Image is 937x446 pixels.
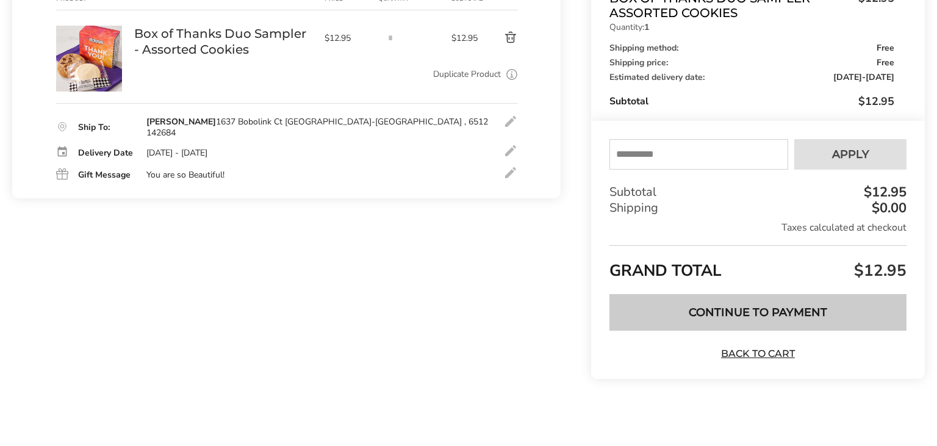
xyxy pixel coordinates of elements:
[833,71,862,83] span: [DATE]
[609,59,894,67] div: Shipping price:
[832,149,869,160] span: Apply
[877,59,894,67] span: Free
[869,201,906,215] div: $0.00
[134,26,312,57] a: Box of Thanks Duo Sampler - Assorted Cookies
[877,44,894,52] span: Free
[858,94,894,109] span: $12.95
[56,26,122,92] img: Box of Thanks Duo Sampler - Assorted Cookies
[794,139,906,170] button: Apply
[56,25,122,37] a: Box of Thanks Duo Sampler - Assorted Cookies
[482,31,518,45] button: Delete product
[609,23,894,32] p: Quantity:
[78,123,134,132] div: Ship To:
[609,44,894,52] div: Shipping method:
[146,148,207,159] div: [DATE] - [DATE]
[833,73,894,82] span: -
[609,94,894,109] div: Subtotal
[146,116,216,128] strong: [PERSON_NAME]
[609,294,906,331] button: Continue to Payment
[861,185,906,199] div: $12.95
[866,71,894,83] span: [DATE]
[644,21,649,33] strong: 1
[609,245,906,285] div: GRAND TOTAL
[609,200,906,216] div: Shipping
[433,68,501,81] a: Duplicate Product
[146,170,224,181] div: You are so Beautiful!
[78,149,134,157] div: Delivery Date
[325,32,372,44] span: $12.95
[851,260,906,281] span: $12.95
[609,184,906,200] div: Subtotal
[609,221,906,234] div: Taxes calculated at checkout
[609,73,894,82] div: Estimated delivery date:
[78,171,134,179] div: Gift Message
[146,117,490,138] div: 1637 Bobolink Ct [GEOGRAPHIC_DATA]-[GEOGRAPHIC_DATA] , 6512142684
[451,32,481,44] span: $12.95
[378,26,403,50] input: Quantity input
[716,347,801,361] a: Back to Cart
